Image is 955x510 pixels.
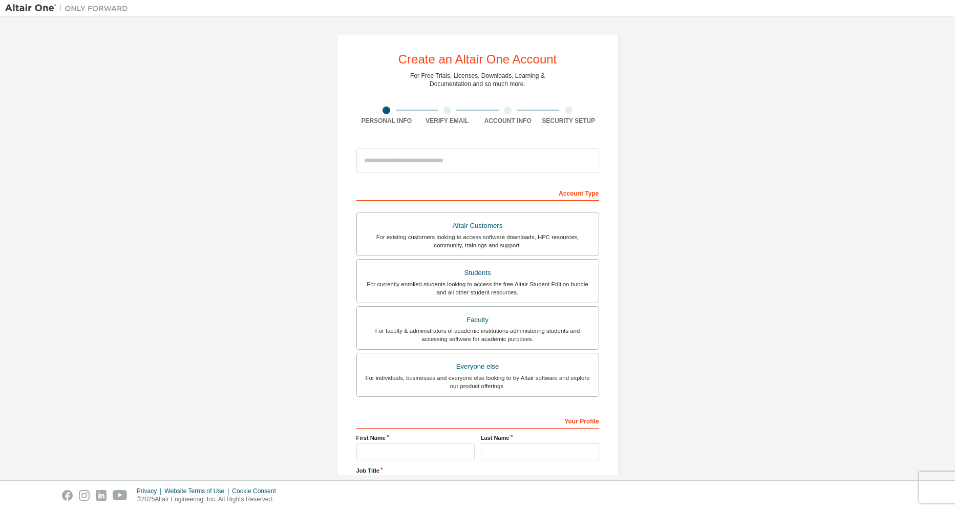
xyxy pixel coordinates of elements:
[232,487,282,495] div: Cookie Consent
[356,412,599,429] div: Your Profile
[481,434,599,442] label: Last Name
[363,374,592,390] div: For individuals, businesses and everyone else looking to try Altair software and explore our prod...
[363,359,592,374] div: Everyone else
[113,490,128,501] img: youtube.svg
[363,233,592,249] div: For existing customers looking to access software downloads, HPC resources, community, trainings ...
[398,53,557,66] div: Create an Altair One Account
[417,117,478,125] div: Verify Email
[363,266,592,280] div: Students
[137,487,164,495] div: Privacy
[164,487,232,495] div: Website Terms of Use
[356,184,599,201] div: Account Type
[538,117,599,125] div: Security Setup
[137,495,282,504] p: © 2025 Altair Engineering, Inc. All Rights Reserved.
[363,219,592,233] div: Altair Customers
[356,466,599,475] label: Job Title
[79,490,90,501] img: instagram.svg
[356,434,475,442] label: First Name
[5,3,133,13] img: Altair One
[363,280,592,296] div: For currently enrolled students looking to access the free Altair Student Edition bundle and all ...
[410,72,545,88] div: For Free Trials, Licenses, Downloads, Learning & Documentation and so much more.
[363,313,592,327] div: Faculty
[62,490,73,501] img: facebook.svg
[478,117,539,125] div: Account Info
[356,117,417,125] div: Personal Info
[96,490,107,501] img: linkedin.svg
[363,327,592,343] div: For faculty & administrators of academic institutions administering students and accessing softwa...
